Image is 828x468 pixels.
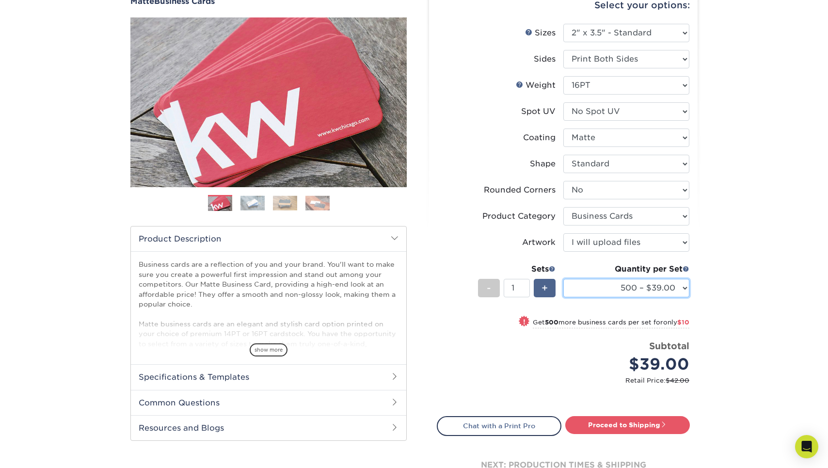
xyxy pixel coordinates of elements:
h2: Product Description [131,226,406,251]
div: Shape [530,158,556,170]
span: $10 [677,319,689,326]
small: Retail Price: [445,376,689,385]
a: Proceed to Shipping [565,416,690,434]
div: Rounded Corners [484,184,556,196]
img: Business Cards 02 [240,195,265,210]
div: Spot UV [521,106,556,117]
div: $39.00 [571,353,689,376]
span: - [487,281,491,295]
div: Product Category [482,210,556,222]
span: only [663,319,689,326]
h2: Resources and Blogs [131,415,406,440]
div: Sides [534,53,556,65]
span: $42.00 [666,377,689,384]
strong: 500 [545,319,558,326]
div: Sizes [525,27,556,39]
div: Quantity per Set [563,263,689,275]
small: Get more business cards per set for [533,319,689,328]
div: Coating [523,132,556,144]
img: Business Cards 03 [273,195,297,210]
iframe: Google Customer Reviews [2,438,82,465]
div: Weight [516,80,556,91]
span: + [541,281,548,295]
h2: Specifications & Templates [131,364,406,389]
div: Sets [478,263,556,275]
span: ! [523,317,525,327]
div: Open Intercom Messenger [795,435,818,458]
div: Artwork [522,237,556,248]
a: Chat with a Print Pro [437,416,561,436]
img: Business Cards 04 [305,195,330,210]
h2: Common Questions [131,390,406,415]
span: show more [250,343,287,356]
img: Business Cards 01 [208,192,232,216]
strong: Subtotal [649,340,689,351]
p: Business cards are a reflection of you and your brand. You'll want to make sure you create a powe... [139,259,398,398]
